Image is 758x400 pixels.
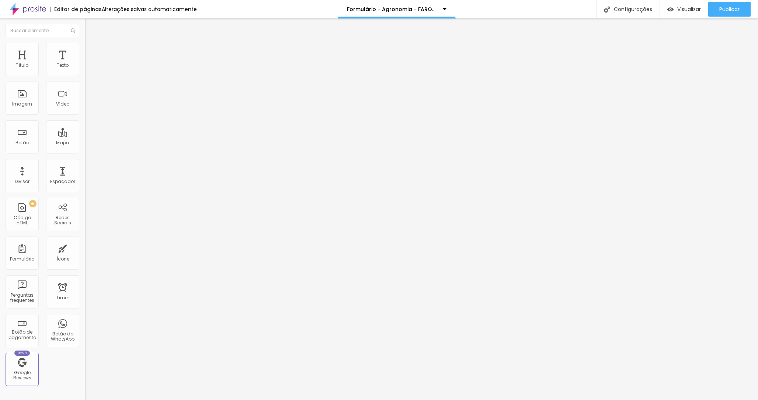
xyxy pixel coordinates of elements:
[57,63,69,68] div: Texto
[7,370,36,381] div: Google Reviews
[7,293,36,303] div: Perguntas frequentes
[6,24,79,37] input: Buscar elemento
[50,7,102,12] div: Editor de páginas
[7,215,36,226] div: Código HTML
[48,331,77,342] div: Botão do WhatsApp
[10,256,34,262] div: Formulário
[719,6,740,12] span: Publicar
[16,63,28,68] div: Título
[48,215,77,226] div: Redes Sociais
[56,140,69,145] div: Mapa
[660,2,708,17] button: Visualizar
[14,351,30,356] div: Novo
[56,101,69,107] div: Vídeo
[85,18,758,400] iframe: Editor
[667,6,674,13] img: view-1.svg
[7,330,36,340] div: Botão de pagamento
[347,7,437,12] p: Formulário - Agronomia - FARON - 2025
[677,6,701,12] span: Visualizar
[56,295,69,300] div: Timer
[708,2,751,17] button: Publicar
[71,28,75,33] img: Icone
[15,179,29,184] div: Divisor
[15,140,29,145] div: Botão
[56,256,69,262] div: Ícone
[604,6,610,13] img: Icone
[12,101,32,107] div: Imagem
[50,179,75,184] div: Espaçador
[102,7,197,12] div: Alterações salvas automaticamente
